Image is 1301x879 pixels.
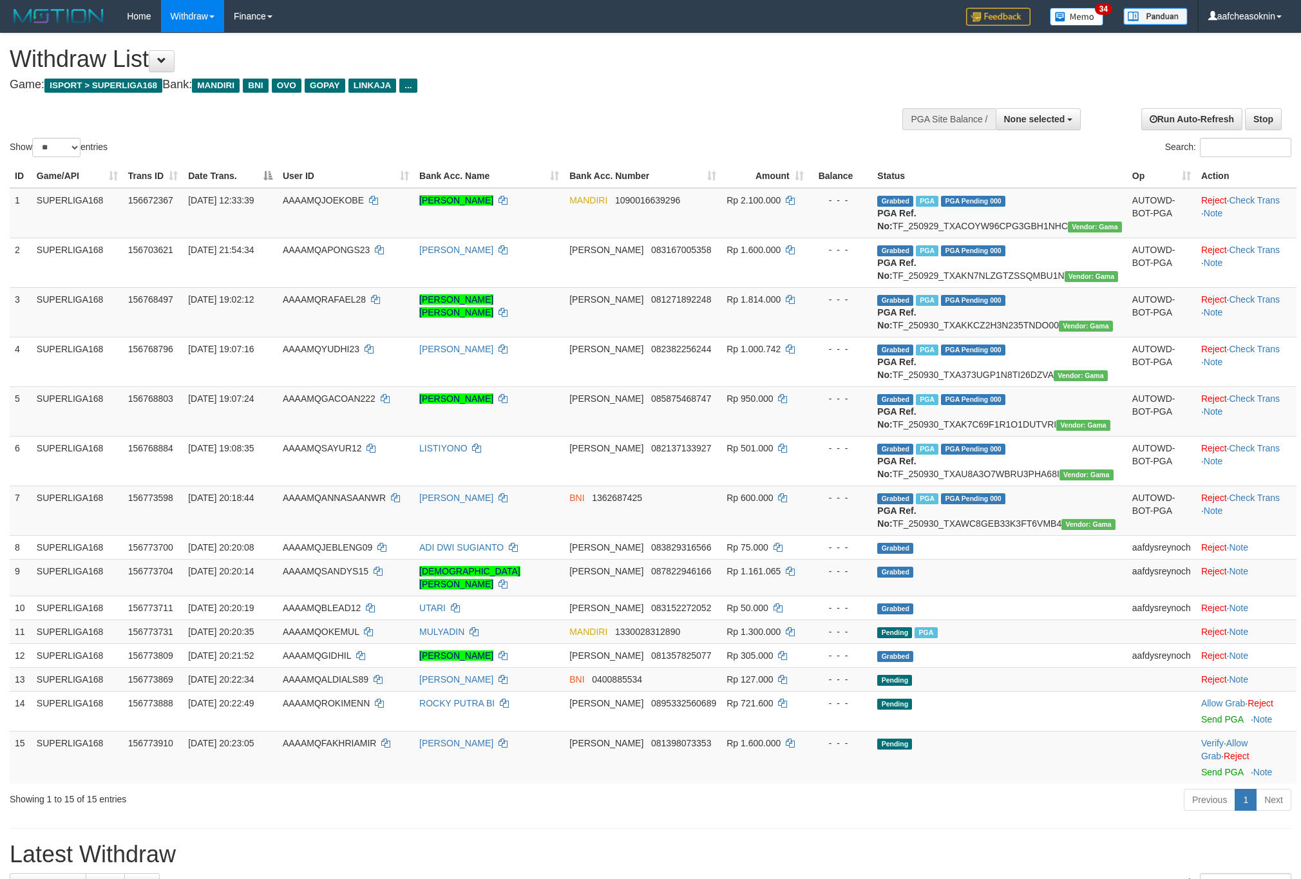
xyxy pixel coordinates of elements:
[10,138,108,157] label: Show entries
[941,295,1005,306] span: PGA Pending
[1201,294,1227,305] a: Reject
[916,394,938,405] span: Marked by aafsoumeymey
[1127,386,1196,436] td: AUTOWD-BOT-PGA
[726,294,781,305] span: Rp 1.814.000
[814,343,868,355] div: - - -
[419,566,520,589] a: [DEMOGRAPHIC_DATA][PERSON_NAME]
[941,394,1005,405] span: PGA Pending
[32,731,123,784] td: SUPERLIGA168
[188,674,254,685] span: [DATE] 20:22:34
[283,294,366,305] span: AAAAMQRAFAEL28
[1229,674,1248,685] a: Note
[128,542,173,553] span: 156773700
[1065,271,1119,282] span: Vendor URL: https://trx31.1velocity.biz
[721,164,809,188] th: Amount: activate to sort column ascending
[419,344,493,354] a: [PERSON_NAME]
[419,393,493,404] a: [PERSON_NAME]
[32,559,123,596] td: SUPERLIGA168
[1229,493,1280,503] a: Check Trans
[941,196,1005,207] span: PGA Pending
[1165,138,1291,157] label: Search:
[651,344,711,354] span: Copy 082382256244 to clipboard
[32,667,123,691] td: SUPERLIGA168
[872,436,1126,486] td: TF_250930_TXAU8A3O7WBRU3PHA68I
[188,443,254,453] span: [DATE] 19:08:35
[1204,208,1223,218] a: Note
[916,493,938,504] span: Marked by aafsoycanthlai
[32,287,123,337] td: SUPERLIGA168
[128,698,173,708] span: 156773888
[243,79,268,93] span: BNI
[419,698,495,708] a: ROCKY PUTRA BI
[1184,789,1235,811] a: Previous
[592,493,642,503] span: Copy 1362687425 to clipboard
[651,245,711,255] span: Copy 083167005358 to clipboard
[10,643,32,667] td: 12
[877,357,916,380] b: PGA Ref. No:
[1229,245,1280,255] a: Check Trans
[877,307,916,330] b: PGA Ref. No:
[188,698,254,708] span: [DATE] 20:22:49
[399,79,417,93] span: ...
[564,164,721,188] th: Bank Acc. Number: activate to sort column ascending
[1054,370,1108,381] span: Vendor URL: https://trx31.1velocity.biz
[809,164,873,188] th: Balance
[1248,698,1273,708] a: Reject
[419,650,493,661] a: [PERSON_NAME]
[1253,767,1273,777] a: Note
[1204,357,1223,367] a: Note
[10,287,32,337] td: 3
[1127,436,1196,486] td: AUTOWD-BOT-PGA
[726,393,773,404] span: Rp 950.000
[1229,650,1248,661] a: Note
[569,542,643,553] span: [PERSON_NAME]
[283,603,361,613] span: AAAAMQBLEAD12
[814,625,868,638] div: - - -
[941,345,1005,355] span: PGA Pending
[569,566,643,576] span: [PERSON_NAME]
[1201,245,1227,255] a: Reject
[872,164,1126,188] th: Status
[188,627,254,637] span: [DATE] 20:20:35
[419,627,464,637] a: MULYADIN
[872,386,1126,436] td: TF_250930_TXAK7C69F1R1O1DUTVRI
[814,673,868,686] div: - - -
[10,691,32,731] td: 14
[615,195,680,205] span: Copy 1090016639296 to clipboard
[188,542,254,553] span: [DATE] 20:20:08
[32,691,123,731] td: SUPERLIGA168
[814,565,868,578] div: - - -
[726,674,773,685] span: Rp 127.000
[814,293,868,306] div: - - -
[726,493,773,503] span: Rp 600.000
[651,650,711,661] span: Copy 081357825077 to clipboard
[726,245,781,255] span: Rp 1.600.000
[188,393,254,404] span: [DATE] 19:07:24
[283,566,368,576] span: AAAAMQSANDYS15
[814,243,868,256] div: - - -
[1127,643,1196,667] td: aafdysreynoch
[877,506,916,529] b: PGA Ref. No:
[1201,738,1224,748] a: Verify
[1201,674,1227,685] a: Reject
[283,344,359,354] span: AAAAMQYUDHI23
[569,627,607,637] span: MANDIRI
[1127,535,1196,559] td: aafdysreynoch
[283,542,372,553] span: AAAAMQJEBLENG09
[814,491,868,504] div: - - -
[1050,8,1104,26] img: Button%20Memo.svg
[1141,108,1242,130] a: Run Auto-Refresh
[1123,8,1188,25] img: panduan.png
[569,698,643,708] span: [PERSON_NAME]
[651,393,711,404] span: Copy 085875468747 to clipboard
[188,603,254,613] span: [DATE] 20:20:19
[32,643,123,667] td: SUPERLIGA168
[1061,519,1116,530] span: Vendor URL: https://trx31.1velocity.biz
[128,344,173,354] span: 156768796
[1201,714,1243,724] a: Send PGA
[1196,486,1296,535] td: · ·
[188,294,254,305] span: [DATE] 19:02:12
[1229,566,1248,576] a: Note
[1196,287,1296,337] td: · ·
[32,486,123,535] td: SUPERLIGA168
